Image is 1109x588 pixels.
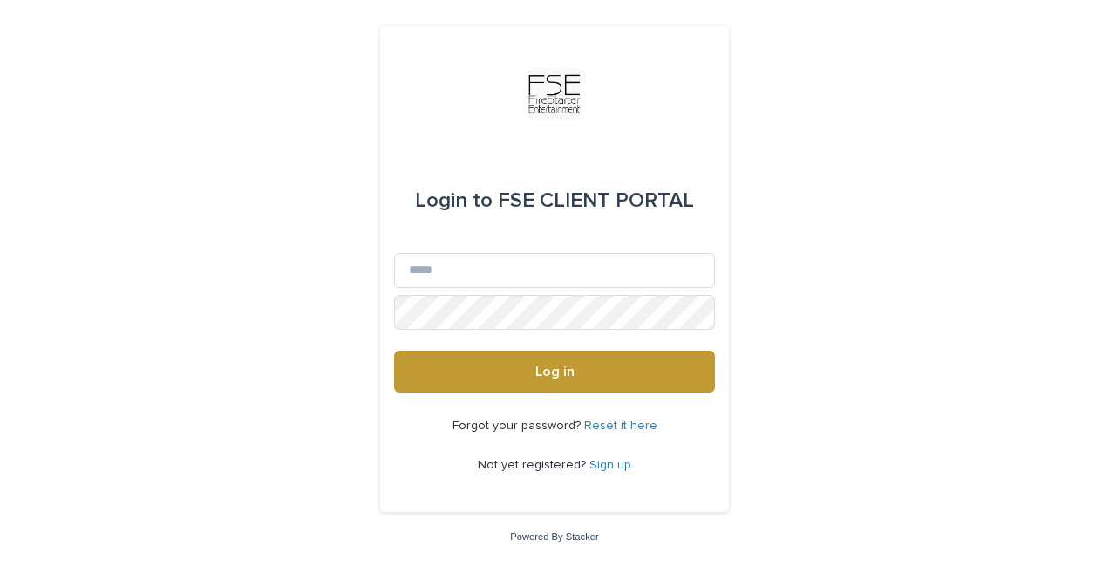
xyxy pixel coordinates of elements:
div: FSE CLIENT PORTAL [415,176,694,225]
a: Powered By Stacker [510,531,598,542]
img: Km9EesSdRbS9ajqhBzyo [528,68,581,120]
span: Log in [535,365,575,379]
button: Log in [394,351,715,393]
span: Login to [415,190,493,211]
a: Sign up [589,459,631,471]
span: Forgot your password? [452,420,584,432]
span: Not yet registered? [478,459,589,471]
a: Reset it here [584,420,657,432]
